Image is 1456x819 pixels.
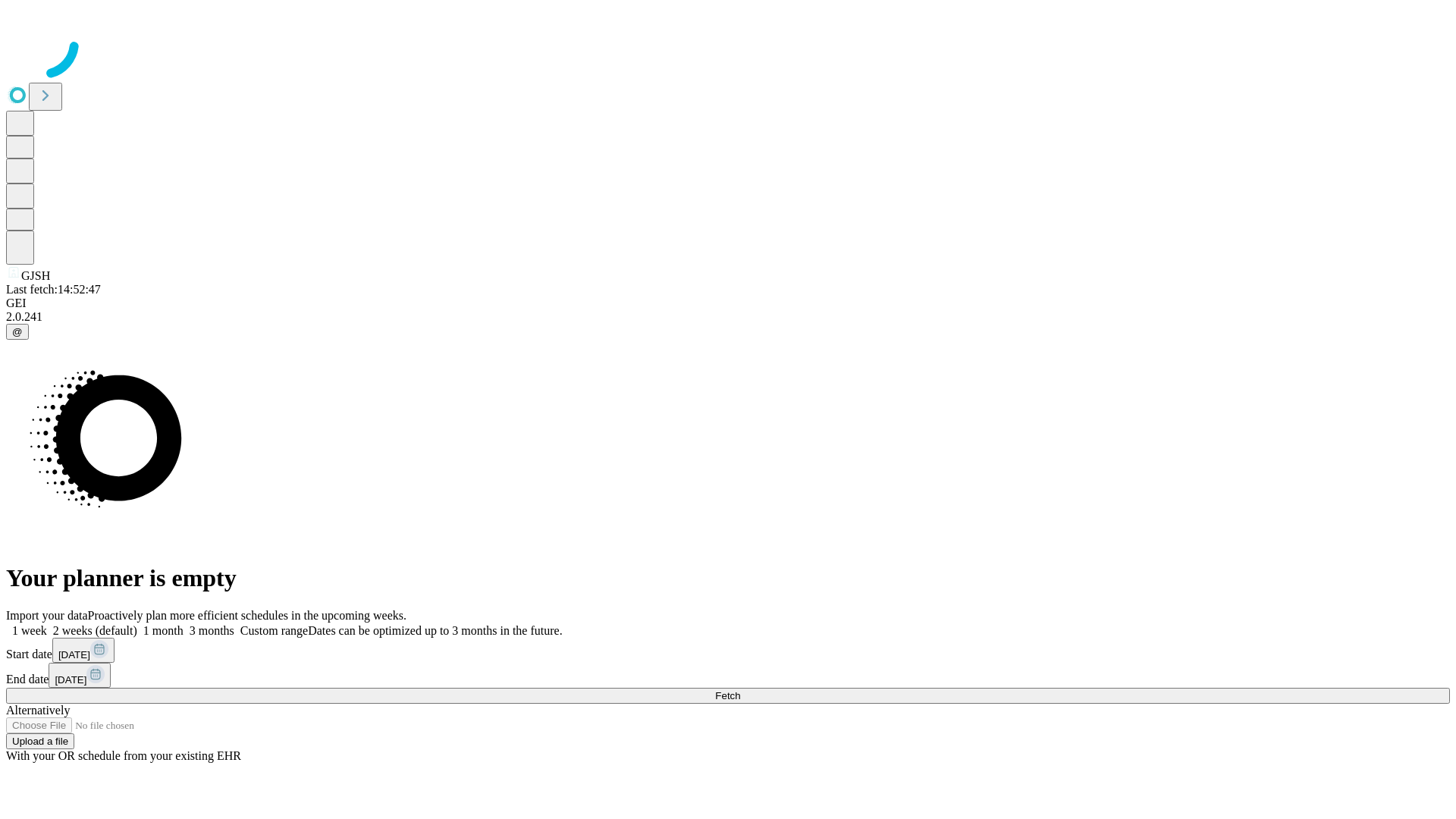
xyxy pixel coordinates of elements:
[6,609,88,622] span: Import your data
[6,310,1450,324] div: 2.0.241
[52,638,115,663] button: [DATE]
[190,624,234,637] span: 3 months
[6,749,241,762] span: With your OR schedule from your existing EHR
[49,663,111,688] button: [DATE]
[6,324,29,340] button: @
[6,564,1450,592] h1: Your planner is empty
[21,269,50,282] span: GJSH
[12,624,47,637] span: 1 week
[58,649,90,661] span: [DATE]
[12,326,23,337] span: @
[6,733,74,749] button: Upload a file
[53,624,137,637] span: 2 weeks (default)
[6,283,101,296] span: Last fetch: 14:52:47
[6,663,1450,688] div: End date
[715,690,740,701] span: Fetch
[6,704,70,717] span: Alternatively
[240,624,308,637] span: Custom range
[55,674,86,686] span: [DATE]
[143,624,184,637] span: 1 month
[6,638,1450,663] div: Start date
[308,624,562,637] span: Dates can be optimized up to 3 months in the future.
[6,688,1450,704] button: Fetch
[6,297,1450,310] div: GEI
[88,609,406,622] span: Proactively plan more efficient schedules in the upcoming weeks.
